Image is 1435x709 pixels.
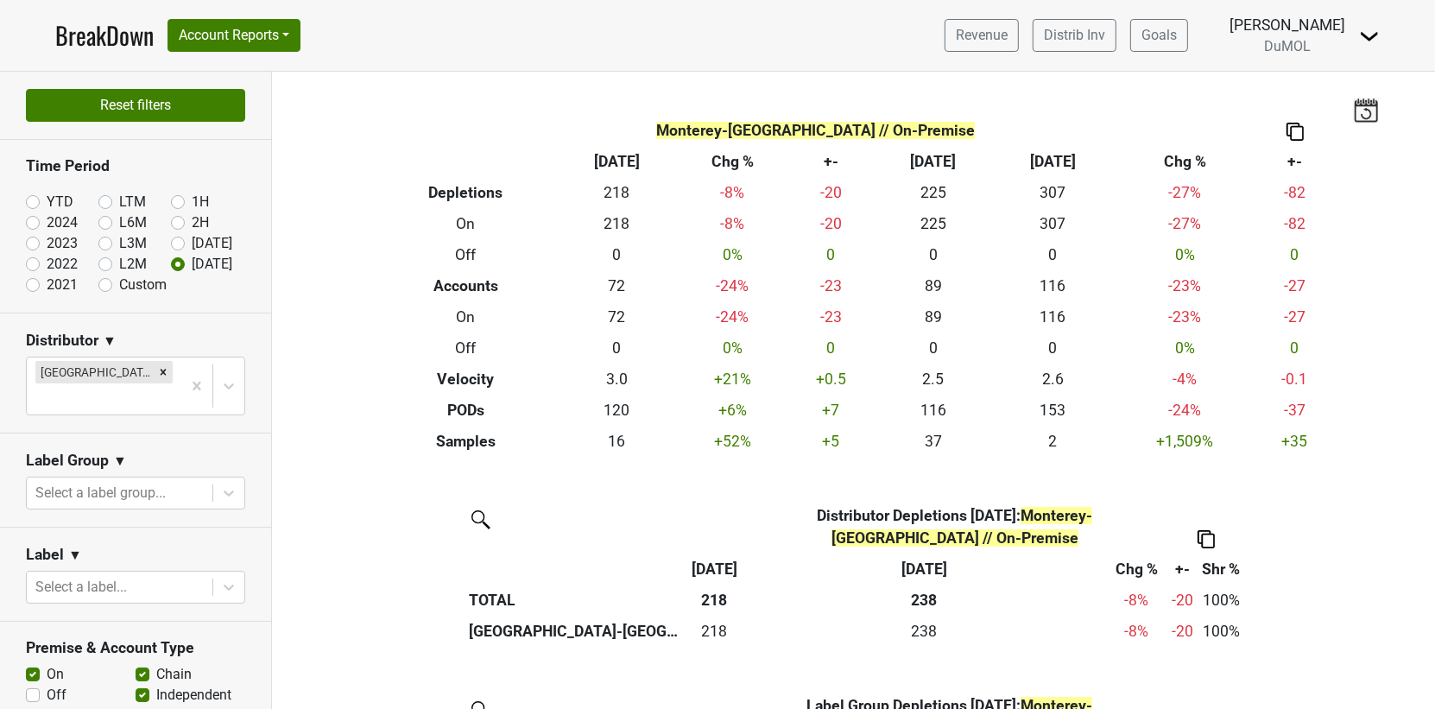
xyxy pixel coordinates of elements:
th: Velocity [375,364,557,395]
label: 2021 [47,275,78,295]
h3: Distributor [26,332,98,350]
th: Aug '24: activate to sort column ascending [743,554,1107,586]
label: Independent [156,685,231,706]
div: 218 [691,620,738,643]
td: -20 [788,177,874,208]
td: +21 % [676,364,788,395]
label: On [47,664,64,685]
div: -20 [1172,620,1194,643]
th: Samples [375,426,557,457]
td: -27 [1257,270,1333,301]
td: 72 [557,270,676,301]
label: Off [47,685,66,706]
span: ▼ [103,331,117,351]
td: -24 % [1113,395,1257,426]
td: -8 % [1106,617,1167,648]
label: 2H [192,212,209,233]
a: Goals [1130,19,1188,52]
th: Chg % [676,146,788,177]
img: Copy to clipboard [1198,530,1215,548]
img: filter [465,504,493,532]
th: &nbsp;: activate to sort column ascending [465,554,687,586]
label: YTD [47,192,73,212]
td: 0 [993,332,1112,364]
div: Remove Monterey-CA [154,361,173,383]
td: -24 % [676,301,788,332]
img: Copy to clipboard [1286,123,1304,141]
td: 2.5 [874,364,993,395]
td: 0 % [676,332,788,364]
span: ▼ [113,451,127,472]
td: +0.5 [788,364,874,395]
th: 238 [743,586,1107,617]
th: Off [375,332,557,364]
td: 0 [788,332,874,364]
td: -8 % [676,208,788,239]
td: 37 [874,426,993,457]
td: 153 [993,395,1112,426]
td: +1,509 % [1113,426,1257,457]
td: 225 [874,177,993,208]
td: 0 [874,332,993,364]
td: 0 [557,239,676,270]
a: Distrib Inv [1033,19,1116,52]
th: PODs [375,395,557,426]
td: -23 % [1113,301,1257,332]
th: [DATE] [874,146,993,177]
label: 2022 [47,254,78,275]
td: -27 [1257,301,1333,332]
td: -82 [1257,177,1333,208]
img: last_updated_date [1353,98,1379,122]
span: Monterey-[GEOGRAPHIC_DATA] // On-Premise [656,122,975,139]
td: 116 [993,301,1112,332]
td: 16 [557,426,676,457]
div: [PERSON_NAME] [1230,14,1345,36]
td: -37 [1257,395,1333,426]
label: L2M [119,254,147,275]
th: Shr %: activate to sort column ascending [1198,554,1244,586]
th: On [375,301,557,332]
h3: Time Period [26,157,245,175]
h3: Premise & Account Type [26,639,245,657]
th: [DATE] [993,146,1112,177]
td: 0 [788,239,874,270]
td: +5 [788,426,874,457]
label: 2023 [47,233,78,254]
label: L6M [119,212,147,233]
span: -8% [1124,592,1148,609]
td: 89 [874,301,993,332]
td: -23 [788,301,874,332]
td: -4 % [1113,364,1257,395]
td: -23 [788,270,874,301]
td: -27 % [1113,208,1257,239]
td: 0 % [676,239,788,270]
td: +52 % [676,426,788,457]
td: 0 % [1113,239,1257,270]
a: Revenue [945,19,1019,52]
td: 0 [993,239,1112,270]
td: 120 [557,395,676,426]
td: 0 [1257,239,1333,270]
th: Accounts [375,270,557,301]
td: -0.1 [1257,364,1333,395]
th: TOTAL [465,586,687,617]
label: Custom [119,275,167,295]
label: 1H [192,192,209,212]
label: L3M [119,233,147,254]
td: 116 [874,395,993,426]
th: On [375,208,557,239]
th: 218 [686,586,742,617]
div: 238 [746,620,1102,643]
td: 100% [1198,586,1244,617]
th: Chg % [1113,146,1257,177]
span: -20 [1172,592,1193,609]
td: -20 [788,208,874,239]
td: -82 [1257,208,1333,239]
td: 2.6 [993,364,1112,395]
button: Account Reports [168,19,300,52]
td: +6 % [676,395,788,426]
th: [DATE] [557,146,676,177]
td: 0 [874,239,993,270]
td: -23 % [1113,270,1257,301]
td: -8 % [676,177,788,208]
